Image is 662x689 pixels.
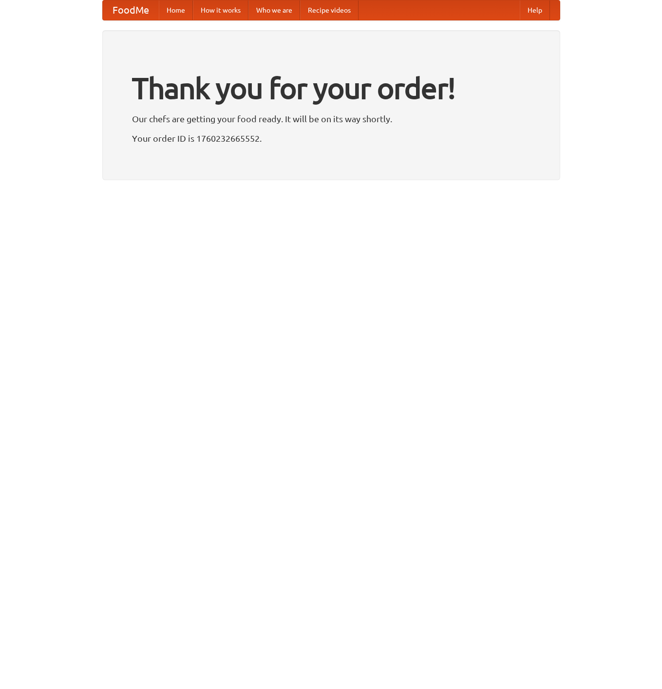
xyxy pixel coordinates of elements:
a: FoodMe [103,0,159,20]
p: Your order ID is 1760232665552. [132,131,530,146]
a: Help [520,0,550,20]
a: How it works [193,0,248,20]
p: Our chefs are getting your food ready. It will be on its way shortly. [132,112,530,126]
a: Recipe videos [300,0,359,20]
a: Who we are [248,0,300,20]
a: Home [159,0,193,20]
h1: Thank you for your order! [132,65,530,112]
